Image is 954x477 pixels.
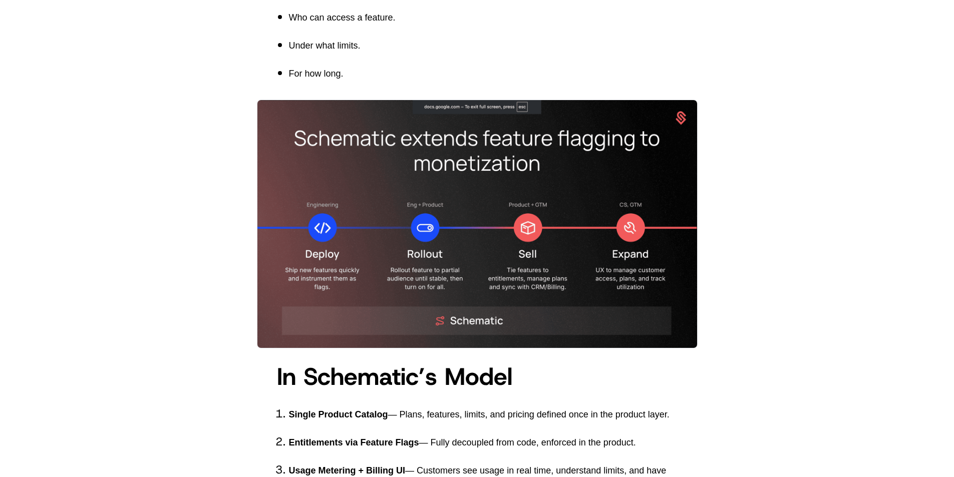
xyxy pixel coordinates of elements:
span: In Schematic’s Model [277,360,512,392]
p: — Plans, features, limits, and pricing defined once in the product layer. [289,404,678,424]
p: Who can access a feature. [289,8,678,28]
span: Single Product Catalog [289,409,388,419]
p: Under what limits. [289,36,678,56]
span: Entitlements via Feature Flags [289,437,419,447]
p: — Fully decoupled from code, enforced in the product. [289,432,678,452]
img: Image [257,100,698,348]
p: For how long. [289,64,678,84]
span: Usage Metering + Billing UI [289,465,406,475]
